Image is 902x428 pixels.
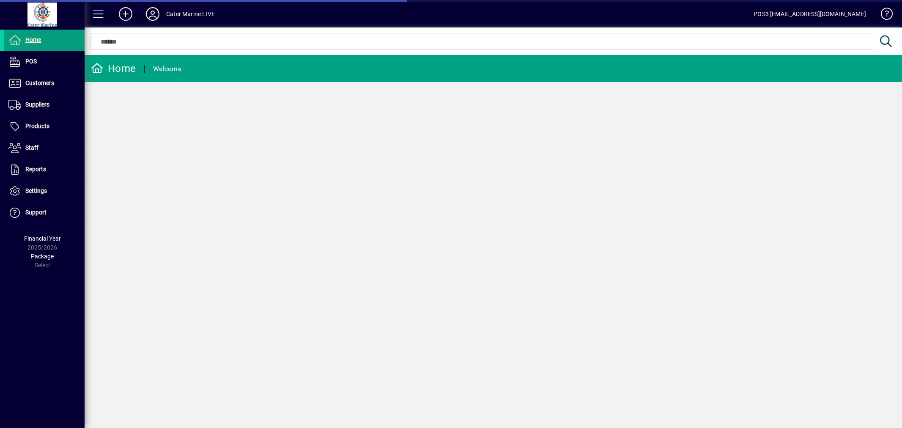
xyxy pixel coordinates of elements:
[4,73,85,94] a: Customers
[4,94,85,115] a: Suppliers
[875,2,891,29] a: Knowledge Base
[25,101,49,108] span: Suppliers
[4,159,85,180] a: Reports
[24,235,61,242] span: Financial Year
[4,202,85,223] a: Support
[25,58,37,65] span: POS
[166,7,215,21] div: Cater Marine LIVE
[754,7,866,21] div: POS3 [EMAIL_ADDRESS][DOMAIN_NAME]
[153,62,181,76] div: Welcome
[139,6,166,22] button: Profile
[31,253,54,260] span: Package
[25,36,41,43] span: Home
[4,116,85,137] a: Products
[25,209,47,216] span: Support
[4,181,85,202] a: Settings
[4,51,85,72] a: POS
[4,137,85,159] a: Staff
[112,6,139,22] button: Add
[25,187,47,194] span: Settings
[25,144,38,151] span: Staff
[25,166,46,173] span: Reports
[25,123,49,129] span: Products
[91,62,136,75] div: Home
[25,80,54,86] span: Customers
